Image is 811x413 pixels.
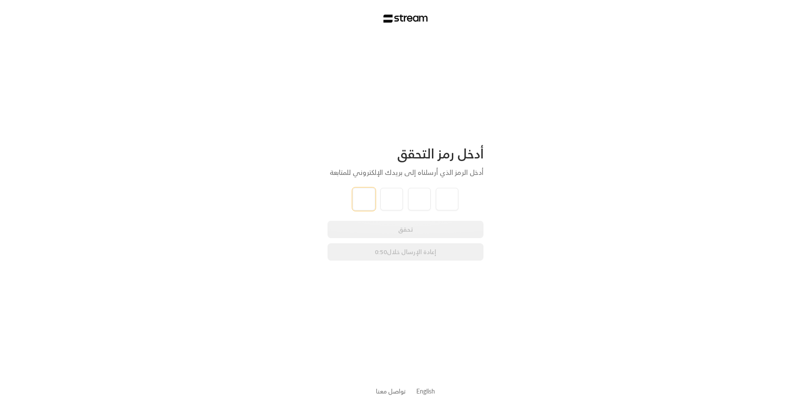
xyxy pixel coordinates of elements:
[328,167,483,177] div: أدخل الرمز الذي أرسلناه إلى بريدك الإلكتروني للمتابعة
[328,145,483,162] div: أدخل رمز التحقق
[376,387,406,396] button: تواصل معنا
[376,386,406,397] a: تواصل معنا
[383,14,428,23] img: Stream Logo
[416,383,435,399] a: English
